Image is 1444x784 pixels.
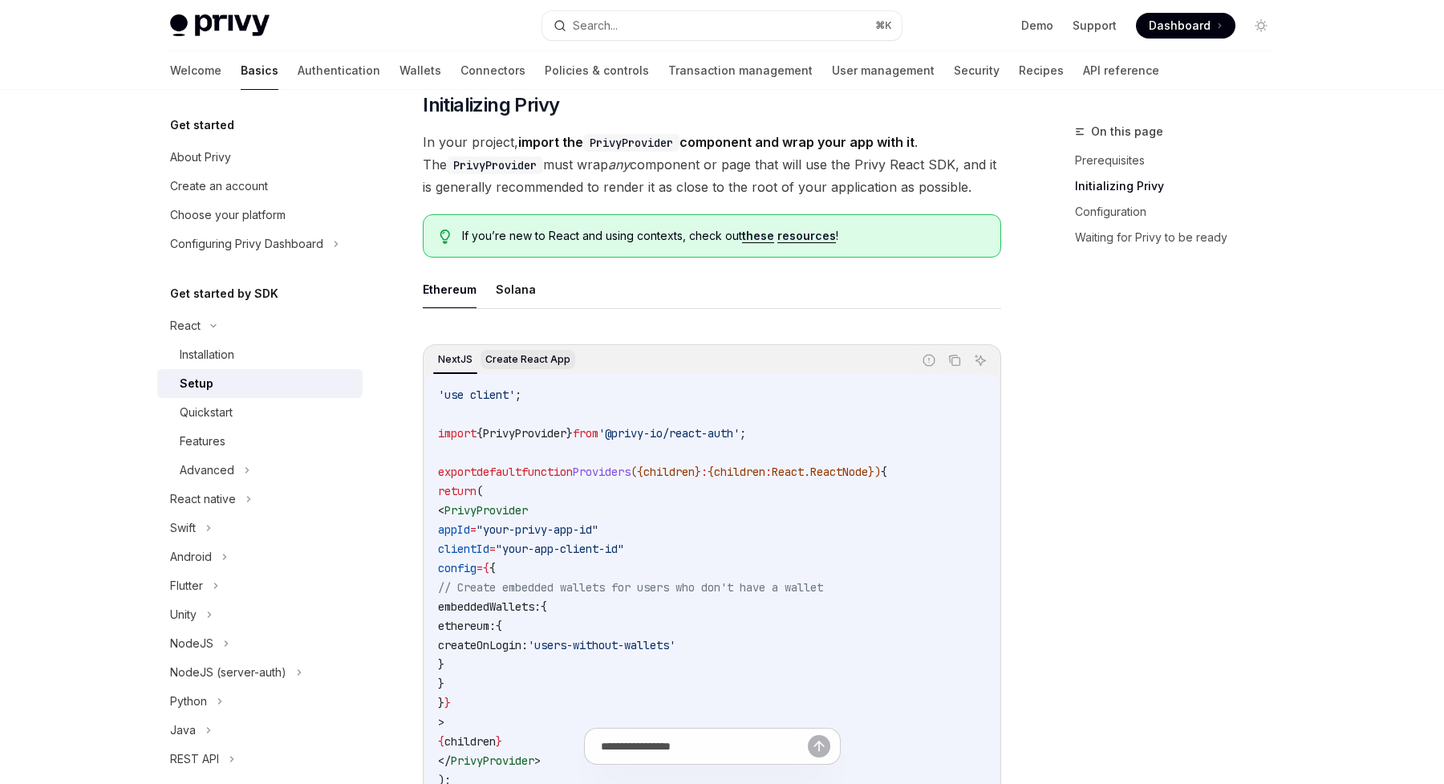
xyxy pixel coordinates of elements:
[170,663,286,682] div: NodeJS (server-auth)
[180,374,213,393] div: Setup
[489,542,496,556] span: =
[515,388,521,402] span: ;
[875,19,892,32] span: ⌘ K
[462,228,984,244] span: If you’re new to React and using contexts, check out !
[598,426,740,441] span: '@privy-io/react-auth'
[483,561,489,575] span: {
[881,465,887,479] span: {
[573,426,598,441] span: from
[1075,148,1287,173] a: Prerequisites
[447,156,543,174] code: PrivyProvider
[944,350,965,371] button: Copy the contents from the code block
[1075,225,1287,250] a: Waiting for Privy to be ready
[1075,173,1287,199] a: Initializing Privy
[808,735,830,758] button: Send message
[438,715,444,729] span: >
[643,465,695,479] span: children
[566,426,573,441] span: }
[483,426,566,441] span: PrivyProvider
[954,51,1000,90] a: Security
[496,619,502,633] span: {
[496,270,536,308] button: Solana
[438,426,477,441] span: import
[1021,18,1053,34] a: Demo
[444,503,528,518] span: PrivyProvider
[170,721,196,740] div: Java
[423,92,559,118] span: Initializing Privy
[157,340,363,369] a: Installation
[772,465,804,479] span: React
[668,51,813,90] a: Transaction management
[438,619,496,633] span: ethereum:
[180,432,225,451] div: Features
[477,484,483,498] span: (
[170,205,286,225] div: Choose your platform
[631,465,643,479] span: ({
[518,134,915,150] strong: import the component and wrap your app with it
[489,561,496,575] span: {
[438,657,444,672] span: }
[438,561,477,575] span: config
[545,51,649,90] a: Policies & controls
[157,172,363,201] a: Create an account
[573,16,618,35] div: Search...
[521,465,573,479] span: function
[438,522,470,537] span: appId
[541,599,547,614] span: {
[695,465,701,479] span: }
[742,229,774,243] a: these
[157,201,363,230] a: Choose your platform
[438,676,444,691] span: }
[477,426,483,441] span: {
[1075,199,1287,225] a: Configuration
[740,426,746,441] span: ;
[608,156,630,173] em: any
[1019,51,1064,90] a: Recipes
[583,134,679,152] code: PrivyProvider
[438,503,444,518] span: <
[298,51,380,90] a: Authentication
[573,465,631,479] span: Providers
[444,696,451,710] span: }
[438,638,528,652] span: createOnLogin:
[970,350,991,371] button: Ask AI
[810,465,868,479] span: ReactNode
[438,599,541,614] span: embeddedWallets:
[832,51,935,90] a: User management
[470,522,477,537] span: =
[701,465,708,479] span: :
[438,542,489,556] span: clientId
[180,345,234,364] div: Installation
[170,177,268,196] div: Create an account
[170,692,207,711] div: Python
[170,489,236,509] div: React native
[438,580,823,595] span: // Create embedded wallets for users who don't have a wallet
[528,638,675,652] span: 'users-without-wallets'
[170,749,219,769] div: REST API
[423,270,477,308] button: Ethereum
[400,51,441,90] a: Wallets
[1073,18,1117,34] a: Support
[423,131,1001,198] span: In your project, . The must wrap component or page that will use the Privy React SDK, and it is g...
[170,518,196,538] div: Swift
[157,427,363,456] a: Features
[438,696,444,710] span: }
[180,461,234,480] div: Advanced
[438,388,515,402] span: 'use client'
[438,465,477,479] span: export
[170,576,203,595] div: Flutter
[1091,122,1163,141] span: On this page
[170,116,234,135] h5: Get started
[477,522,598,537] span: "your-privy-app-id"
[542,11,902,40] button: Search...⌘K
[481,350,575,369] div: Create React App
[438,484,477,498] span: return
[1149,18,1211,34] span: Dashboard
[1248,13,1274,39] button: Toggle dark mode
[241,51,278,90] a: Basics
[170,316,201,335] div: React
[433,350,477,369] div: NextJS
[157,143,363,172] a: About Privy
[777,229,836,243] a: resources
[170,547,212,567] div: Android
